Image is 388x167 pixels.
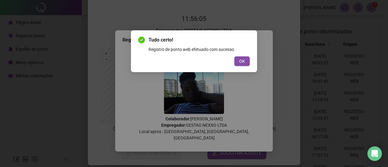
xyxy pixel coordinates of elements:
div: Open Intercom Messenger [367,146,382,161]
span: OK [239,58,245,65]
span: check-circle [138,37,145,43]
span: Tudo certo! [149,36,250,44]
div: Registro de ponto web efetuado com sucesso. [149,46,250,53]
button: OK [234,56,250,66]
